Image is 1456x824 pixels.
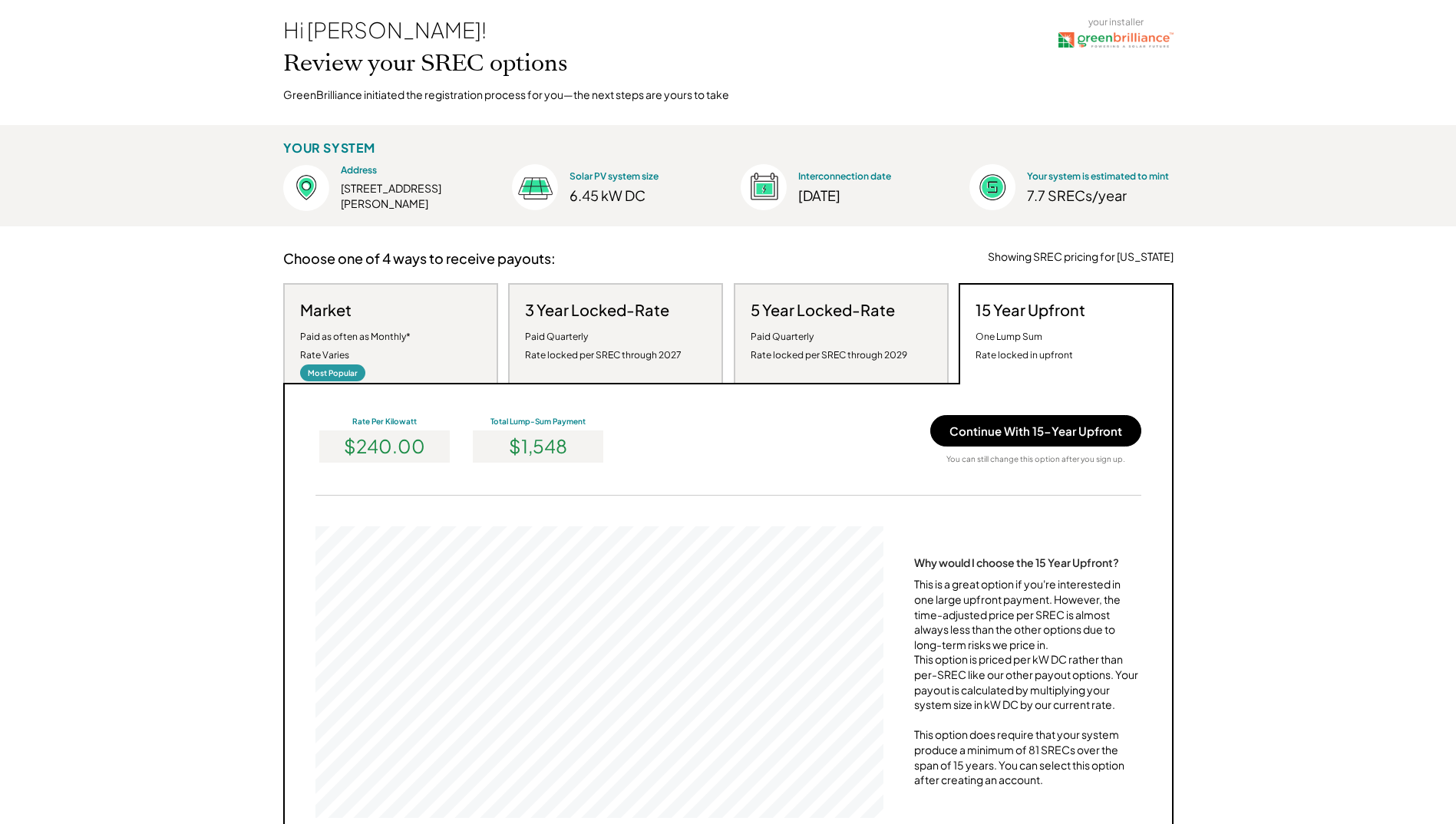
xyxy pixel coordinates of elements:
[283,140,376,157] div: YOUR SYSTEM
[969,164,1015,210] img: Estimated%403x.png
[300,328,411,364] div: Paid as often as Monthly* Rate Varies
[1058,32,1174,48] img: greenbrilliance.png
[525,328,682,364] div: Paid Quarterly Rate locked per SREC through 2027
[976,328,1073,364] div: One Lump Sum Rate locked in upfront
[570,186,704,204] div: 6.45 kW DC
[570,170,704,183] div: Solar PV system size
[283,165,329,211] img: Location%403x.png
[798,186,933,204] div: [DATE]
[283,16,487,44] div: Hi [PERSON_NAME]!
[798,170,933,183] div: Interconnection date
[914,577,1141,787] div: This is a great option if you're interested in one large upfront payment. However, the time-adjus...
[751,300,895,320] h3: 5 Year Locked-Rate
[930,415,1141,447] button: Continue With 15-Year Upfront
[283,249,556,267] h3: Choose one of 4 ways to receive payouts:
[1027,170,1169,183] div: Your system is estimated to mint
[741,164,787,210] img: Interconnection%403x.png
[300,300,352,320] h3: Market
[914,555,1119,569] div: Why would I choose the 15 Year Upfront?
[319,430,450,462] div: $240.00
[283,87,729,103] div: GreenBrilliance initiated the registration process for you—the next steps are yours to take
[988,249,1174,265] div: Showing SREC pricing for [US_STATE]
[525,300,669,320] h3: 3 Year Locked-Rate
[512,164,558,210] img: Size%403x.png
[946,454,1125,464] div: You can still change this option after you sign up.
[341,164,475,177] div: Address
[341,181,475,211] div: [STREET_ADDRESS][PERSON_NAME]
[300,364,365,381] div: Most Popular
[751,328,907,364] div: Paid Quarterly Rate locked per SREC through 2029
[1027,186,1173,204] div: 7.7 SRECs/year
[1088,16,1144,28] div: your installer
[976,300,1085,320] h3: 15 Year Upfront
[283,50,568,77] h2: Review your SREC options
[469,416,607,427] div: Total Lump-Sum Payment
[473,430,603,462] div: $1,548
[315,416,454,427] div: Rate Per Kilowatt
